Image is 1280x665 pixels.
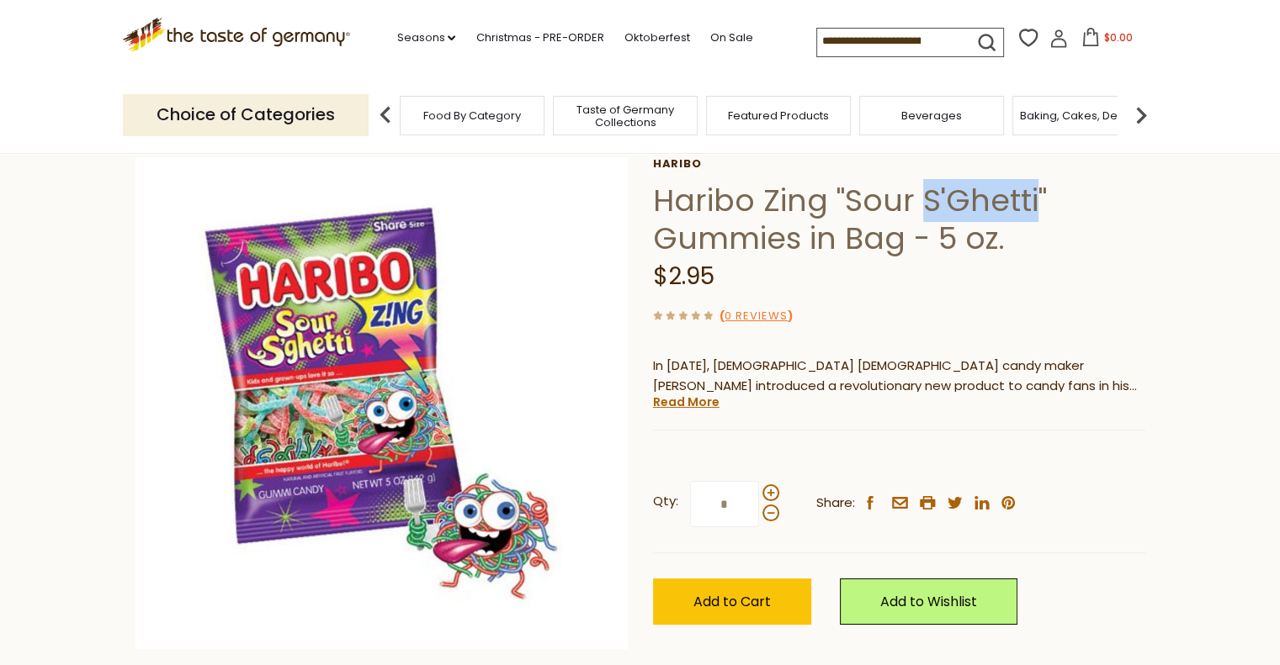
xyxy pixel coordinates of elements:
[840,578,1017,625] a: Add to Wishlist
[653,260,714,293] span: $2.95
[725,308,788,325] a: 0 Reviews
[653,182,1145,257] h1: Haribo Zing "Sour S'Ghetti" Gummies in Bag - 5 oz.
[653,491,678,512] strong: Qty:
[558,103,693,129] a: Taste of Germany Collections
[816,493,855,514] span: Share:
[653,393,720,410] a: Read More
[1103,30,1132,45] span: $0.00
[728,109,829,122] a: Featured Products
[123,94,369,135] p: Choice of Categories
[720,308,793,324] span: ( )
[693,592,771,611] span: Add to Cart
[396,29,455,47] a: Seasons
[135,157,628,649] img: Haribo Sour S'Ghetti Gummies in Bag
[369,98,402,132] img: previous arrow
[1124,98,1158,132] img: next arrow
[624,29,689,47] a: Oktoberfest
[423,109,521,122] a: Food By Category
[653,157,1145,171] a: Haribo
[1071,28,1143,53] button: $0.00
[1020,109,1150,122] a: Baking, Cakes, Desserts
[653,356,1145,398] p: In [DATE], [DEMOGRAPHIC_DATA] [DEMOGRAPHIC_DATA] candy maker [PERSON_NAME] introduced a revolutio...
[690,481,759,527] input: Qty:
[653,578,811,625] button: Add to Cart
[475,29,603,47] a: Christmas - PRE-ORDER
[709,29,752,47] a: On Sale
[901,109,962,122] a: Beverages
